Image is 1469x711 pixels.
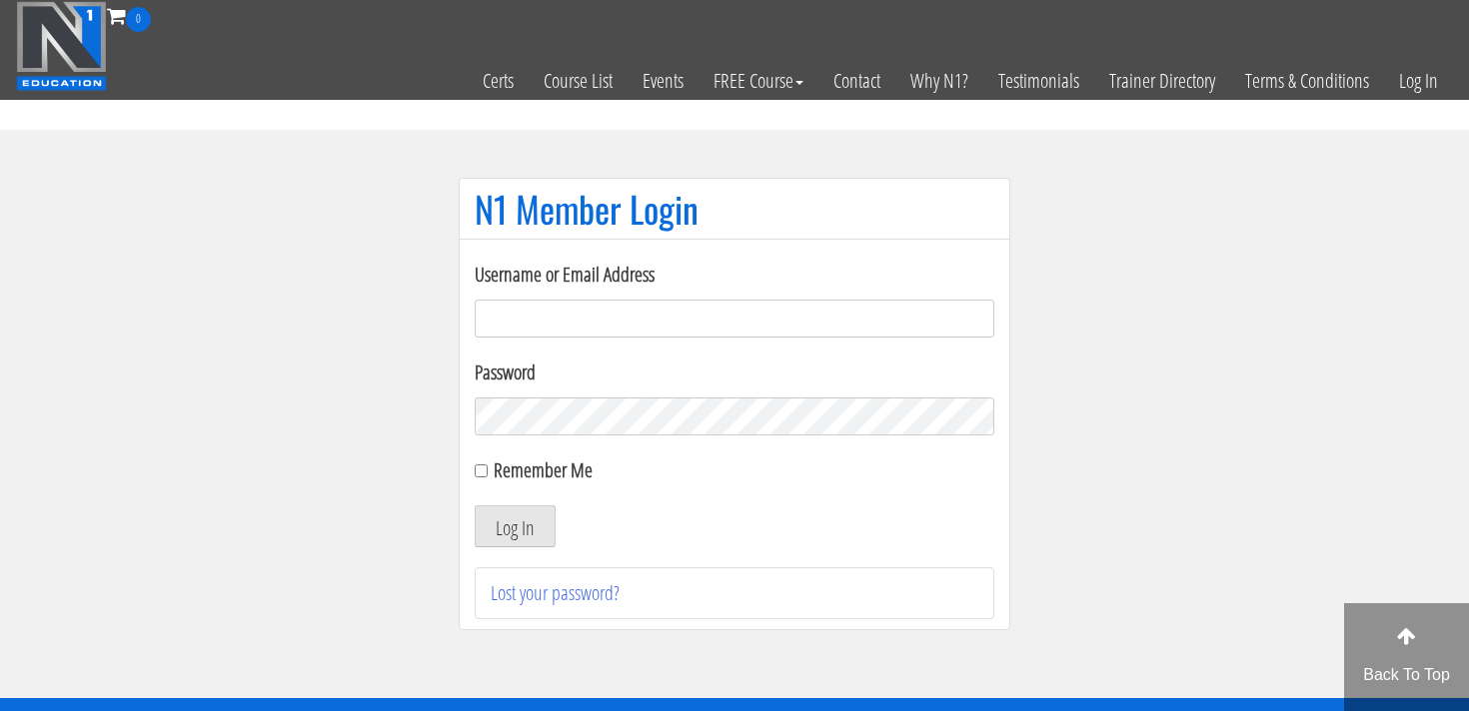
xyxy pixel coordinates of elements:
[468,32,529,130] a: Certs
[475,357,994,387] label: Password
[818,32,895,130] a: Contact
[107,2,151,29] a: 0
[475,260,994,290] label: Username or Email Address
[983,32,1094,130] a: Testimonials
[1230,32,1384,130] a: Terms & Conditions
[628,32,699,130] a: Events
[494,456,593,483] label: Remember Me
[895,32,983,130] a: Why N1?
[1384,32,1453,130] a: Log In
[529,32,628,130] a: Course List
[126,7,151,32] span: 0
[475,505,556,547] button: Log In
[699,32,818,130] a: FREE Course
[1094,32,1230,130] a: Trainer Directory
[1344,663,1469,687] p: Back To Top
[475,189,994,229] h1: N1 Member Login
[16,1,107,91] img: n1-education
[491,579,620,606] a: Lost your password?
